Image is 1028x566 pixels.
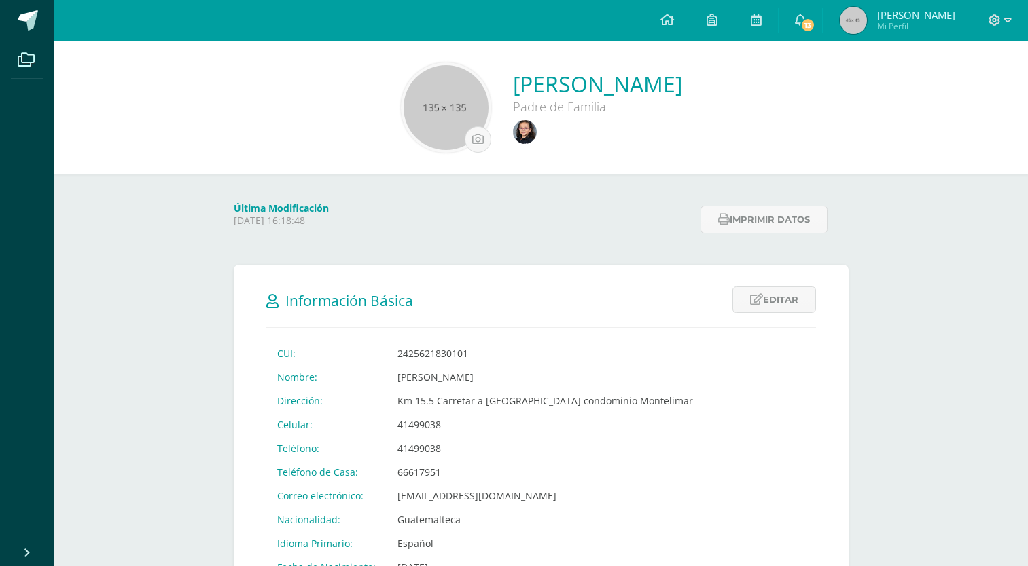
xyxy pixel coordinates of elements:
[387,341,704,365] td: 2425621830101
[387,531,704,555] td: Español
[234,202,692,214] h4: Última Modificación
[387,413,704,436] td: 41499038
[266,365,387,389] td: Nombre:
[266,341,387,365] td: CUI:
[404,65,489,150] img: 135x135
[266,389,387,413] td: Dirección:
[266,413,387,436] td: Celular:
[840,7,867,34] img: 45x45
[387,508,704,531] td: Guatemalteca
[266,484,387,508] td: Correo electrónico:
[513,69,682,98] a: [PERSON_NAME]
[701,206,828,233] button: Imprimir datos
[387,365,704,389] td: [PERSON_NAME]
[513,120,537,144] img: f4205e8f305e5e74b2d3efb801b0e866.png
[285,291,413,310] span: Información Básica
[387,389,704,413] td: Km 15.5 Carretar a [GEOGRAPHIC_DATA] condominio Montelimar
[266,531,387,555] td: Idioma Primario:
[266,460,387,484] td: Teléfono de Casa:
[800,18,815,33] span: 13
[234,214,692,227] p: [DATE] 16:18:48
[877,8,955,22] span: [PERSON_NAME]
[387,460,704,484] td: 66617951
[266,436,387,460] td: Teléfono:
[513,98,682,115] div: Padre de Familia
[387,436,704,460] td: 41499038
[387,484,704,508] td: [EMAIL_ADDRESS][DOMAIN_NAME]
[732,286,816,313] a: Editar
[266,508,387,531] td: Nacionalidad:
[877,20,955,32] span: Mi Perfil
